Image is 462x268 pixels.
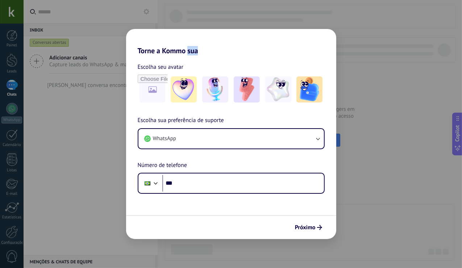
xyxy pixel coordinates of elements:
[292,221,325,234] button: Próximo
[138,62,184,72] span: Escolha seu avatar
[138,116,224,125] span: Escolha sua preferência de suporte
[153,135,176,142] span: WhatsApp
[234,76,260,102] img: -3.jpeg
[296,76,322,102] img: -5.jpeg
[138,161,187,170] span: Número de telefone
[295,225,316,230] span: Próximo
[202,76,228,102] img: -2.jpeg
[141,176,154,191] div: Brazil: + 55
[138,129,324,148] button: WhatsApp
[126,29,336,55] h2: Torne a Kommo sua
[265,76,291,102] img: -4.jpeg
[171,76,197,102] img: -1.jpeg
